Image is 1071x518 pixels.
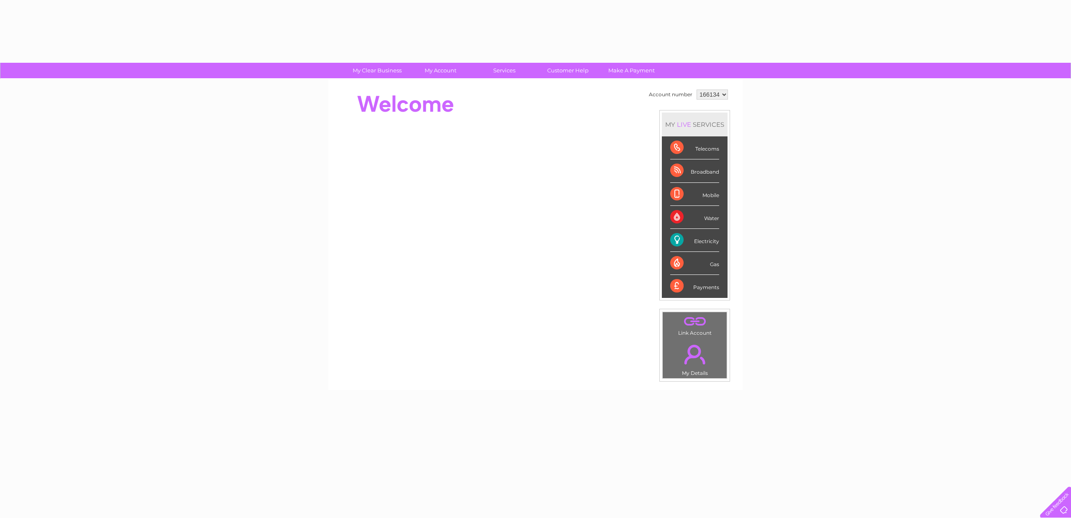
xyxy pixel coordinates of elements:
div: Electricity [670,229,719,252]
a: My Clear Business [343,63,412,78]
a: Services [470,63,539,78]
div: Gas [670,252,719,275]
a: Customer Help [533,63,602,78]
td: My Details [662,338,727,379]
a: Make A Payment [597,63,666,78]
div: Payments [670,275,719,297]
a: My Account [406,63,475,78]
div: LIVE [675,121,693,128]
td: Link Account [662,312,727,338]
div: MY SERVICES [662,113,728,136]
div: Broadband [670,159,719,182]
td: Account number [647,87,694,102]
a: . [665,314,725,329]
a: . [665,340,725,369]
div: Mobile [670,183,719,206]
div: Telecoms [670,136,719,159]
div: Water [670,206,719,229]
